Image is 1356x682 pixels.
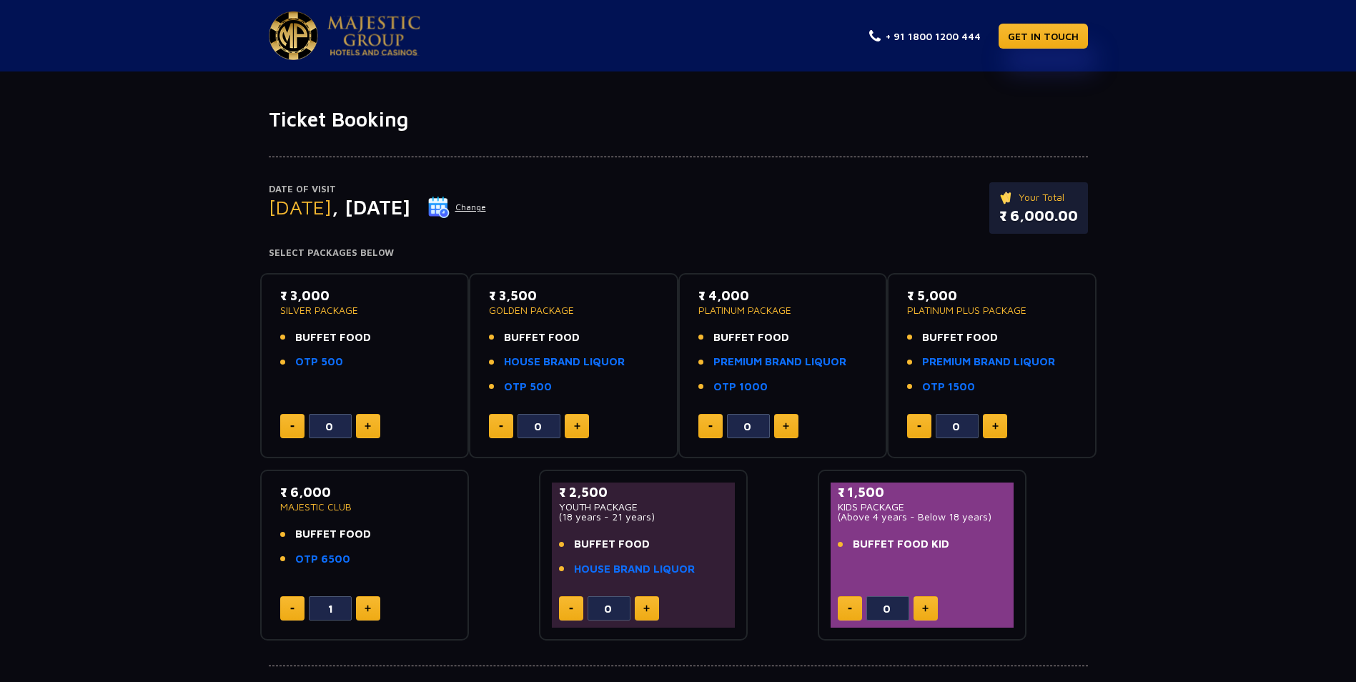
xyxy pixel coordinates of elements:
a: HOUSE BRAND LIQUOR [574,561,695,578]
p: Date of Visit [269,182,487,197]
p: ₹ 1,500 [838,483,1007,502]
img: minus [569,608,573,610]
img: minus [708,425,713,428]
h1: Ticket Booking [269,107,1088,132]
img: minus [917,425,921,428]
p: (Above 4 years - Below 18 years) [838,512,1007,522]
a: PREMIUM BRAND LIQUOR [922,354,1055,370]
p: SILVER PACKAGE [280,305,450,315]
span: BUFFET FOOD KID [853,536,949,553]
p: ₹ 6,000 [280,483,450,502]
span: BUFFET FOOD [295,330,371,346]
p: GOLDEN PACKAGE [489,305,658,315]
a: HOUSE BRAND LIQUOR [504,354,625,370]
a: OTP 1500 [922,379,975,395]
img: ticket [999,189,1014,205]
p: Your Total [999,189,1078,205]
span: BUFFET FOOD [922,330,998,346]
p: PLATINUM PLUS PACKAGE [907,305,1077,315]
img: plus [574,422,580,430]
a: OTP 500 [295,354,343,370]
a: OTP 6500 [295,551,350,568]
img: plus [922,605,929,612]
button: Change [427,196,487,219]
img: plus [783,422,789,430]
img: plus [992,422,999,430]
p: ₹ 2,500 [559,483,728,502]
img: Majestic Pride [269,11,318,60]
img: plus [365,605,371,612]
p: YOUTH PACKAGE [559,502,728,512]
a: OTP 500 [504,379,552,395]
span: BUFFET FOOD [504,330,580,346]
img: plus [643,605,650,612]
h4: Select Packages Below [269,247,1088,259]
span: BUFFET FOOD [713,330,789,346]
p: ₹ 4,000 [698,286,868,305]
p: ₹ 6,000.00 [999,205,1078,227]
a: GET IN TOUCH [999,24,1088,49]
span: [DATE] [269,195,332,219]
p: MAJESTIC CLUB [280,502,450,512]
a: PREMIUM BRAND LIQUOR [713,354,846,370]
p: ₹ 5,000 [907,286,1077,305]
a: OTP 1000 [713,379,768,395]
span: BUFFET FOOD [574,536,650,553]
p: ₹ 3,000 [280,286,450,305]
a: + 91 1800 1200 444 [869,29,981,44]
img: minus [499,425,503,428]
span: , [DATE] [332,195,410,219]
img: minus [290,425,295,428]
img: plus [365,422,371,430]
p: ₹ 3,500 [489,286,658,305]
p: (18 years - 21 years) [559,512,728,522]
img: minus [290,608,295,610]
p: PLATINUM PACKAGE [698,305,868,315]
span: BUFFET FOOD [295,526,371,543]
img: minus [848,608,852,610]
p: KIDS PACKAGE [838,502,1007,512]
img: Majestic Pride [327,16,420,56]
